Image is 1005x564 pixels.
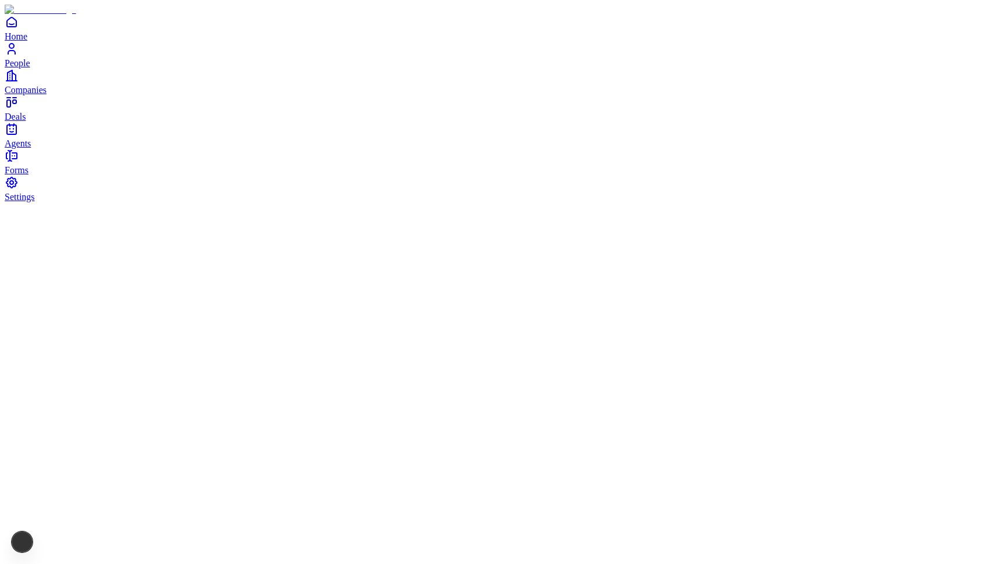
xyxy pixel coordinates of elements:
a: Deals [5,95,1000,122]
span: Settings [5,192,35,202]
span: Home [5,31,27,41]
span: People [5,58,30,68]
span: Deals [5,112,26,122]
a: Agents [5,122,1000,148]
img: Item Brain Logo [5,5,76,15]
a: Home [5,15,1000,41]
span: Agents [5,138,31,148]
span: Companies [5,85,47,95]
a: People [5,42,1000,68]
span: Forms [5,165,28,175]
a: Forms [5,149,1000,175]
a: Companies [5,69,1000,95]
a: Settings [5,176,1000,202]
